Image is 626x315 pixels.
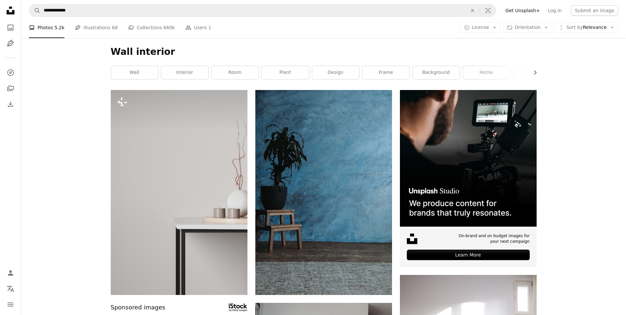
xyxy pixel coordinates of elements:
[312,66,359,79] a: design
[212,66,259,79] a: room
[185,17,211,38] a: Users 1
[128,17,175,38] a: Collections 660k
[163,24,175,31] span: 660k
[4,66,17,79] a: Explore
[501,5,544,16] a: Get Unsplash+
[362,66,409,79] a: frame
[529,66,537,79] button: scroll list to the right
[161,66,208,79] a: interior
[571,5,618,16] button: Submit an image
[4,82,17,95] a: Collections
[111,90,247,295] img: a table with a vase and candles on it
[460,22,501,33] button: License
[544,5,566,16] a: Log in
[262,66,309,79] a: plant
[208,24,211,31] span: 1
[111,46,537,58] h1: Wall interior
[513,66,560,79] a: art
[503,22,552,33] button: Orientation
[4,282,17,295] button: Language
[4,37,17,50] a: Illustrations
[566,25,583,30] span: Sort by
[407,250,530,260] div: Learn More
[255,189,392,195] a: green leafed plant
[4,98,17,111] a: Download History
[255,90,392,295] img: green leafed plant
[111,66,158,79] a: wall
[111,189,247,195] a: a table with a vase and candles on it
[29,4,40,17] button: Search Unsplash
[566,24,607,31] span: Relevance
[4,21,17,34] a: Photos
[407,234,417,244] img: file-1631678316303-ed18b8b5cb9cimage
[112,24,118,31] span: 68
[400,90,537,227] img: file-1715652217532-464736461acbimage
[465,4,480,17] button: Clear
[463,66,510,79] a: home
[413,66,460,79] a: background
[515,25,541,30] span: Orientation
[75,17,118,38] a: Illustrations 68
[4,266,17,280] a: Log in / Sign up
[400,90,537,267] a: On-brand and on budget images for your next campaignLearn More
[472,25,489,30] span: License
[29,4,496,17] form: Find visuals sitewide
[555,22,618,33] button: Sort byRelevance
[111,303,165,312] span: Sponsored images
[454,233,530,244] span: On-brand and on budget images for your next campaign
[4,298,17,311] button: Menu
[480,4,496,17] button: Visual search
